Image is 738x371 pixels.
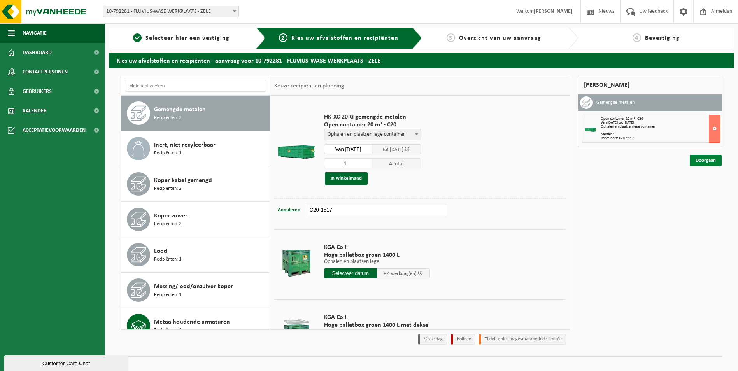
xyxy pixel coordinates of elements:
button: Lood Recipiënten: 1 [121,237,270,273]
span: Recipiënten: 2 [154,220,181,228]
span: Kalender [23,101,47,121]
span: Inert, niet recyleerbaar [154,140,216,150]
span: Metaalhoudende armaturen [154,317,230,327]
span: Ophalen en plaatsen lege container [324,129,421,140]
span: Hoge palletbox groen 1400 L met deksel [324,321,430,329]
li: Tijdelijk niet toegestaan/période limitée [479,334,566,345]
h2: Kies uw afvalstoffen en recipiënten - aanvraag voor 10-792281 - FLUVIUS-WASE WERKPLAATS - ZELE [109,52,734,68]
a: 1Selecteer hier een vestiging [113,33,250,43]
span: 1 [133,33,142,42]
button: Koper kabel gemengd Recipiënten: 2 [121,166,270,202]
span: Overzicht van uw aanvraag [459,35,541,41]
button: Metaalhoudende armaturen Recipiënten: 1 [121,308,270,343]
input: bv. C10-005 [305,205,447,215]
span: Messing/lood/onzuiver koper [154,282,233,291]
p: Ophalen en plaatsen lege [324,259,430,264]
span: Recipiënten: 1 [154,327,181,334]
span: Recipiënten: 1 [154,256,181,263]
span: HK-XC-20-G gemengde metalen [324,113,421,121]
strong: Van [DATE] tot [DATE] [601,121,634,125]
iframe: chat widget [4,354,130,371]
li: Holiday [451,334,475,345]
span: Recipiënten: 3 [154,114,181,122]
div: Containers: C20-1517 [601,136,720,140]
input: Selecteer datum [324,144,373,154]
span: Recipiënten: 1 [154,291,181,299]
div: Keuze recipiënt en planning [270,76,348,96]
span: Lood [154,247,167,256]
span: Open container 20 m³ - C20 [601,117,643,121]
span: Koper kabel gemengd [154,176,212,185]
span: + 4 werkdag(en) [384,271,417,276]
button: In winkelmand [325,172,368,185]
span: Ophalen en plaatsen lege container [324,129,421,140]
span: Dashboard [23,43,52,62]
span: Acceptatievoorwaarden [23,121,86,140]
span: Open container 20 m³ - C20 [324,121,421,129]
span: Gebruikers [23,82,52,101]
span: Hoge palletbox groen 1400 L [324,251,430,259]
div: [PERSON_NAME] [578,76,722,94]
span: KGA Colli [324,243,430,251]
span: Koper zuiver [154,211,188,220]
input: Selecteer datum [324,268,377,278]
a: Doorgaan [690,155,722,166]
span: Annuleren [278,207,300,212]
span: Contactpersonen [23,62,68,82]
input: Materiaal zoeken [125,80,266,92]
button: Messing/lood/onzuiver koper Recipiënten: 1 [121,273,270,308]
span: Bevestiging [645,35,680,41]
span: Selecteer hier een vestiging [145,35,230,41]
span: 3 [447,33,455,42]
span: 4 [633,33,641,42]
strong: [PERSON_NAME] [534,9,573,14]
span: 10-792281 - FLUVIUS-WASE WERKPLAATS - ZELE [103,6,239,17]
span: KGA Colli [324,313,430,321]
span: tot [DATE] [383,147,403,152]
button: Koper zuiver Recipiënten: 2 [121,202,270,237]
h3: Gemengde metalen [596,96,635,109]
div: Ophalen en plaatsen lege container [601,125,720,129]
button: Gemengde metalen Recipiënten: 3 [121,96,270,131]
span: Recipiënten: 1 [154,150,181,157]
li: Vaste dag [418,334,447,345]
span: 2 [279,33,287,42]
span: Navigatie [23,23,47,43]
span: Gemengde metalen [154,105,206,114]
button: Annuleren [277,205,301,215]
div: Aantal: 1 [601,133,720,136]
span: Aantal [372,158,421,168]
button: Inert, niet recyleerbaar Recipiënten: 1 [121,131,270,166]
span: Recipiënten: 2 [154,185,181,192]
span: 10-792281 - FLUVIUS-WASE WERKPLAATS - ZELE [103,6,238,17]
span: Kies uw afvalstoffen en recipiënten [291,35,398,41]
